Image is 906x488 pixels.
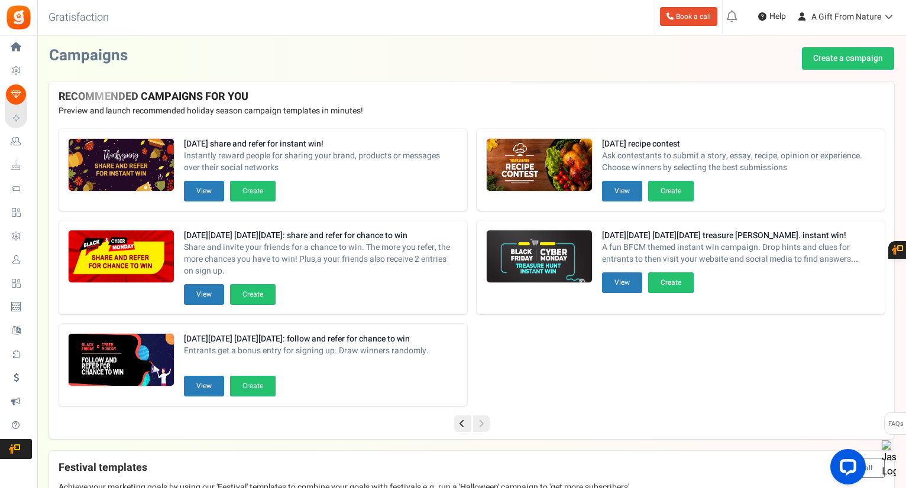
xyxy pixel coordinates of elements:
[660,7,717,26] a: Book a call
[69,334,174,387] img: Recommended Campaigns
[184,150,458,174] span: Instantly reward people for sharing your brand, products or messages over their social networks
[811,11,881,23] span: A Gift From Nature
[35,6,122,30] h3: Gratisfaction
[648,181,694,201] button: Create
[602,138,876,150] strong: [DATE] recipe contest
[753,7,791,26] a: Help
[69,230,174,284] img: Recommended Campaigns
[184,138,458,150] strong: [DATE] share and refer for instant win!
[802,47,894,70] a: Create a campaign
[184,345,429,369] span: Entrants get a bonus entry for signing up. Draw winners randomly.
[602,242,876,265] span: A fun BFCM themed instant win campaign. Drop hints and clues for entrants to then visit your webs...
[184,181,224,201] button: View
[230,284,276,305] button: Create
[648,272,694,293] button: Create
[602,272,642,293] button: View
[888,413,904,435] span: FAQs
[5,4,32,31] img: Gratisfaction
[602,150,876,174] span: Ask contestants to submit a story, essay, recipe, opinion or experience. Choose winners by select...
[230,181,276,201] button: Create
[184,230,458,242] strong: [DATE][DATE] [DATE][DATE]: share and refer for chance to win
[766,11,786,22] span: Help
[487,230,592,284] img: Recommended Campaigns
[59,105,885,117] p: Preview and launch recommended holiday season campaign templates in minutes!
[230,376,276,396] button: Create
[184,242,458,277] p: Share and invite your friends for a chance to win. The more you refer, the more chances you have ...
[59,91,885,103] h4: RECOMMENDED CAMPAIGNS FOR YOU
[487,139,592,192] img: Recommended Campaigns
[602,181,642,201] button: View
[184,376,224,396] button: View
[184,284,224,305] button: View
[69,139,174,192] img: Recommended Campaigns
[184,333,429,345] strong: [DATE][DATE] [DATE][DATE]: follow and refer for chance to win
[59,458,885,478] h4: Festival templates
[49,47,128,64] h2: Campaigns
[602,230,876,242] strong: [DATE][DATE] [DATE][DATE] treasure [PERSON_NAME]. instant win!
